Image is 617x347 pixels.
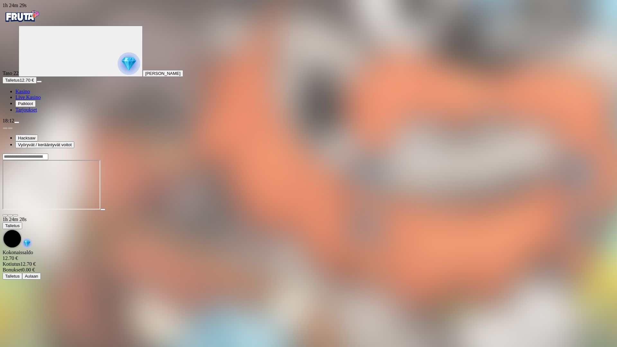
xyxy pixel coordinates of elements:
[3,160,100,209] iframe: Le Viking
[143,70,183,77] button: [PERSON_NAME]
[22,238,32,248] img: reward-icon
[3,267,614,273] div: 0.00 €
[3,255,614,261] div: 12.70 €
[15,94,41,100] a: poker-chip iconLive Kasino
[3,8,41,24] img: Fruta
[3,261,20,267] span: Kotiutus
[5,78,20,83] span: Talletus
[3,77,37,84] button: Talletusplus icon12.70 €
[3,250,614,280] div: Game menu content
[3,250,614,261] div: Kokonaissaldo
[18,136,35,140] span: Hacksaw
[19,26,143,77] button: reward progress
[3,267,22,272] span: Bonukset
[15,100,36,107] button: reward iconPalkkiot
[5,274,20,279] span: Talletus
[18,142,72,147] span: Vyöryvät / kerääntyvät voitot
[145,71,181,76] span: [PERSON_NAME]
[15,89,30,94] a: diamond iconKasino
[15,141,74,148] button: Vyöryvät / kerääntyvät voitot
[3,217,27,222] span: user session time
[3,222,22,229] button: Talletus
[5,223,20,228] span: Talletus
[22,273,41,280] button: Aulaan
[8,214,13,216] button: chevron-down icon
[8,127,13,129] button: next slide
[14,121,19,123] button: menu
[25,274,38,279] span: Aulaan
[3,214,8,216] button: close icon
[18,101,33,106] span: Palkkiot
[3,217,614,250] div: Game menu
[15,94,41,100] span: Live Kasino
[3,8,614,113] nav: Primary
[15,107,37,112] span: Tarjoukset
[20,78,34,83] span: 12.70 €
[3,154,48,160] input: Search
[37,81,42,83] button: menu
[15,89,30,94] span: Kasino
[3,3,27,8] span: user session time
[15,107,37,112] a: gift-inverted iconTarjoukset
[15,135,38,141] button: Hacksaw
[118,52,140,75] img: reward progress
[3,70,19,76] span: Taso 22
[3,118,14,123] span: 18:12
[3,261,614,267] div: 12.70 €
[3,127,8,129] button: prev slide
[3,273,22,280] button: Talletus
[100,209,105,210] button: play icon
[13,214,18,216] button: fullscreen-exit icon
[3,20,41,25] a: Fruta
